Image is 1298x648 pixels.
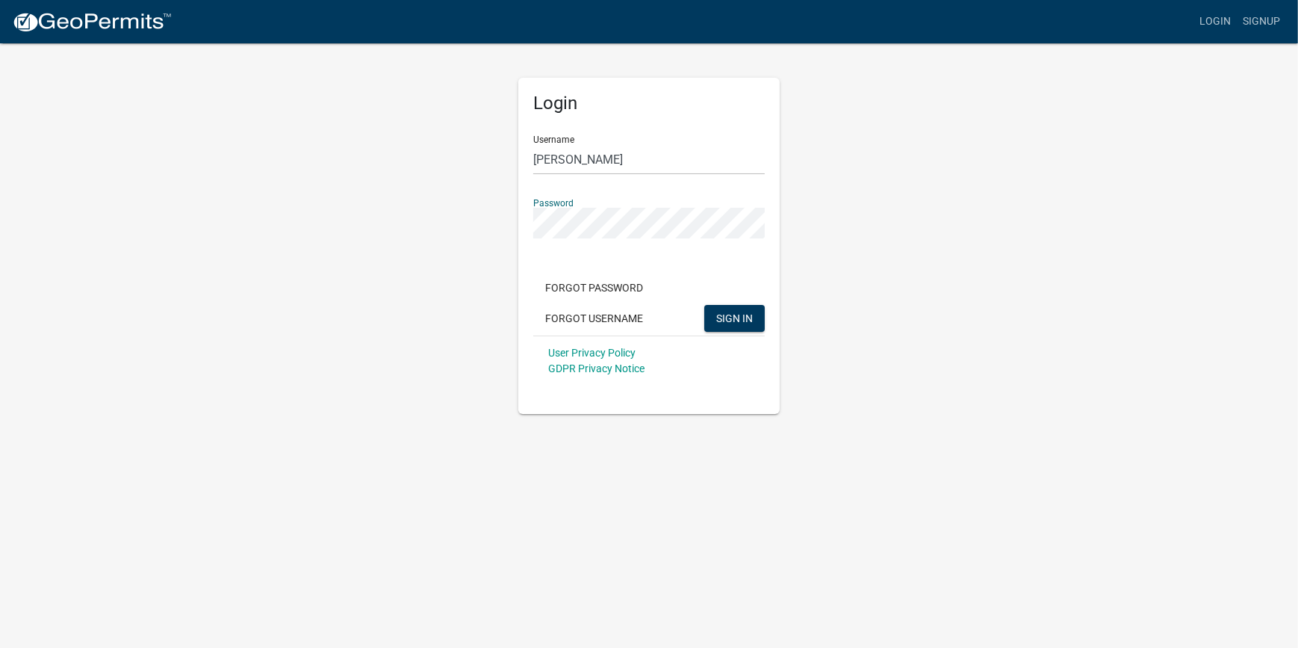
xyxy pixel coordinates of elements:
[548,347,636,359] a: User Privacy Policy
[533,274,655,301] button: Forgot Password
[1237,7,1286,36] a: Signup
[548,362,645,374] a: GDPR Privacy Notice
[1193,7,1237,36] a: Login
[716,312,753,324] span: SIGN IN
[533,305,655,332] button: Forgot Username
[704,305,765,332] button: SIGN IN
[533,93,765,114] h5: Login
